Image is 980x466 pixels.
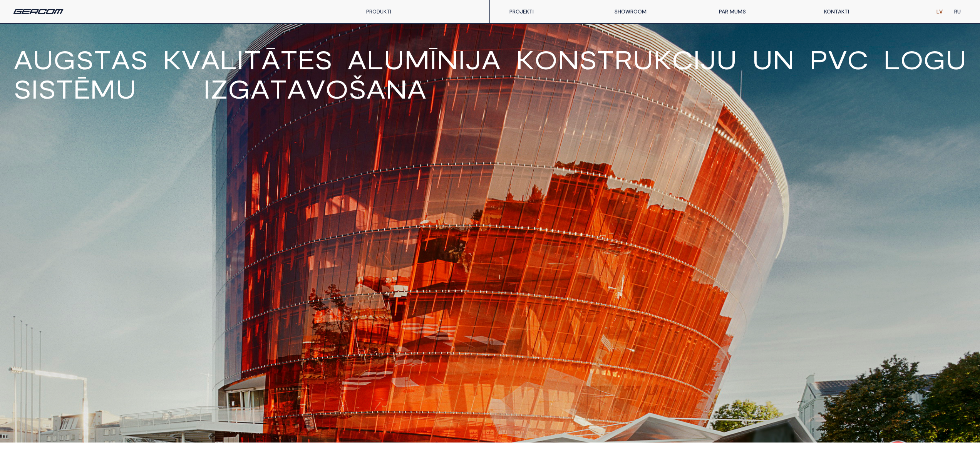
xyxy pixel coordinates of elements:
span: a [201,46,220,72]
span: C [847,46,868,72]
span: t [597,46,614,72]
span: o [900,46,923,72]
span: m [404,46,430,72]
span: V [183,75,203,102]
span: u [716,46,737,72]
span: t [56,75,73,102]
span: s [130,46,148,72]
a: RU [948,4,967,19]
span: v [181,46,201,72]
span: n [558,46,579,72]
span: c [672,46,693,72]
span: ē [73,75,90,102]
span: u [633,46,653,72]
span: A [407,75,426,102]
span: a [347,46,367,72]
span: i [237,46,244,72]
span: I [203,75,210,102]
span: j [465,46,481,72]
span: V [143,75,163,102]
span: O [325,75,348,102]
span: l [883,46,900,72]
span: s [579,46,597,72]
span: A [366,75,385,102]
span: G [228,75,250,102]
span: i [693,46,700,72]
a: LV [931,4,948,19]
span: i [31,75,38,102]
span: P [809,46,828,72]
span: e [298,46,315,72]
span: j [700,46,716,72]
span: a [111,46,130,72]
span: l [367,46,384,72]
span: i [458,46,465,72]
span: u [33,46,54,72]
span: g [923,46,946,72]
span: o [534,46,558,72]
span: l [220,46,237,72]
span: t [280,46,298,72]
span: V [163,75,183,102]
span: ā [261,46,280,72]
span: T [270,75,287,102]
span: s [76,46,94,72]
span: s [38,75,56,102]
span: A [13,46,33,72]
a: PROJEKTI [504,4,608,19]
a: KONTAKTI [818,4,923,19]
span: u [946,46,967,72]
span: n [773,46,794,72]
span: V [306,75,325,102]
span: k [516,46,534,72]
span: s [13,75,31,102]
span: a [481,46,501,72]
span: t [94,46,111,72]
span: A [250,75,270,102]
span: n [437,46,458,72]
a: PRODUKTI [366,8,391,15]
span: m [90,75,116,102]
span: Š [348,75,366,102]
span: Z [210,75,228,102]
span: k [163,46,181,72]
span: r [614,46,633,72]
span: A [287,75,306,102]
span: t [244,46,261,72]
a: SHOWROOM [608,4,713,19]
span: ī [430,46,437,72]
span: N [385,75,407,102]
span: u [752,46,773,72]
span: u [116,75,136,102]
span: k [653,46,672,72]
span: V [828,46,847,72]
span: u [384,46,404,72]
a: PAR MUMS [713,4,818,19]
span: g [54,46,76,72]
span: s [315,46,332,72]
